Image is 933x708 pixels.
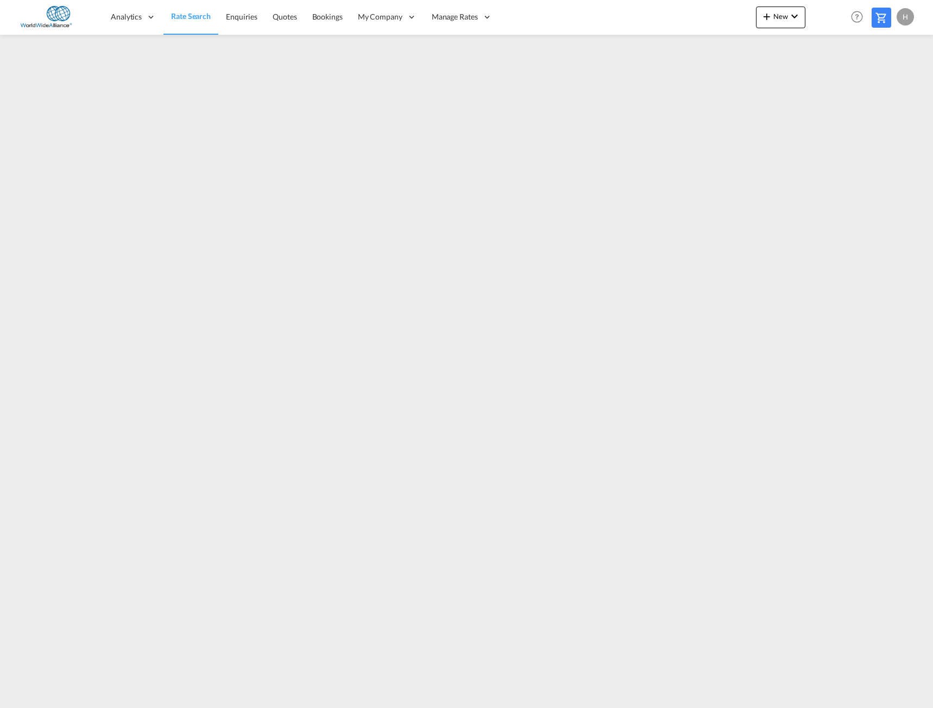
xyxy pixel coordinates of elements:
span: Help [848,8,866,26]
span: Analytics [111,11,142,22]
span: New [760,12,801,21]
span: My Company [358,11,402,22]
span: Rate Search [171,11,211,21]
div: H [897,8,914,26]
span: Quotes [273,12,297,21]
img: ccb731808cb111f0a964a961340171cb.png [16,5,90,29]
span: Bookings [312,12,343,21]
md-icon: icon-chevron-down [788,10,801,23]
button: icon-plus 400-fgNewicon-chevron-down [756,7,805,28]
md-icon: icon-plus 400-fg [760,10,773,23]
span: Enquiries [226,12,257,21]
span: Manage Rates [432,11,478,22]
div: Help [848,8,872,27]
